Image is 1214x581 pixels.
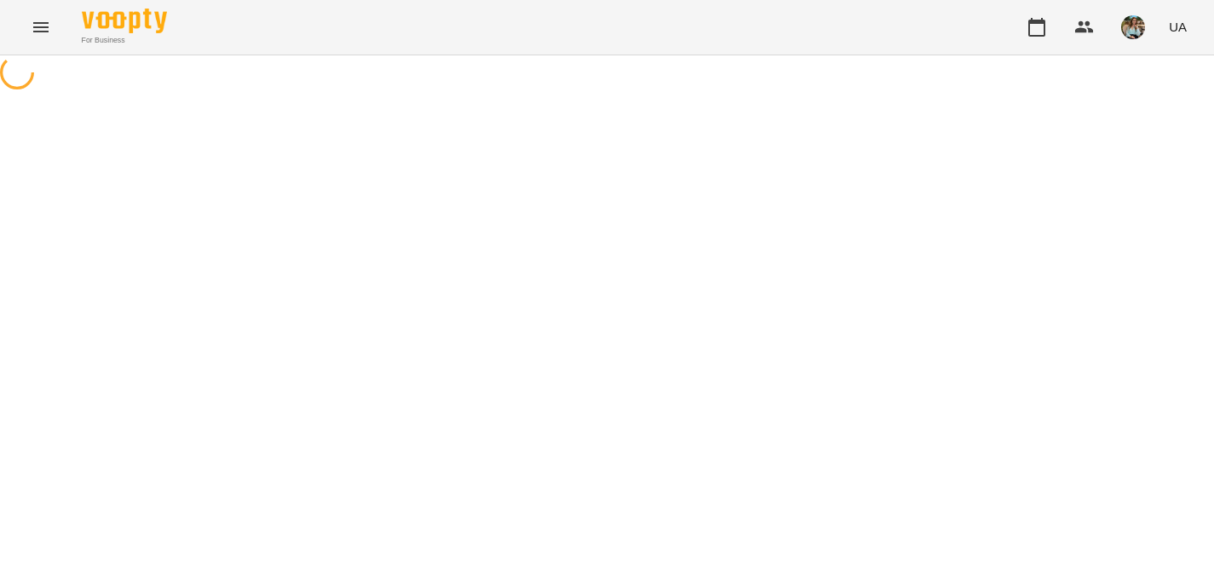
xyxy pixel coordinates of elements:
[20,7,61,48] button: Menu
[1121,15,1145,39] img: 856b7ccd7d7b6bcc05e1771fbbe895a7.jfif
[1169,18,1187,36] span: UA
[82,35,167,46] span: For Business
[82,9,167,33] img: Voopty Logo
[1162,11,1194,43] button: UA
